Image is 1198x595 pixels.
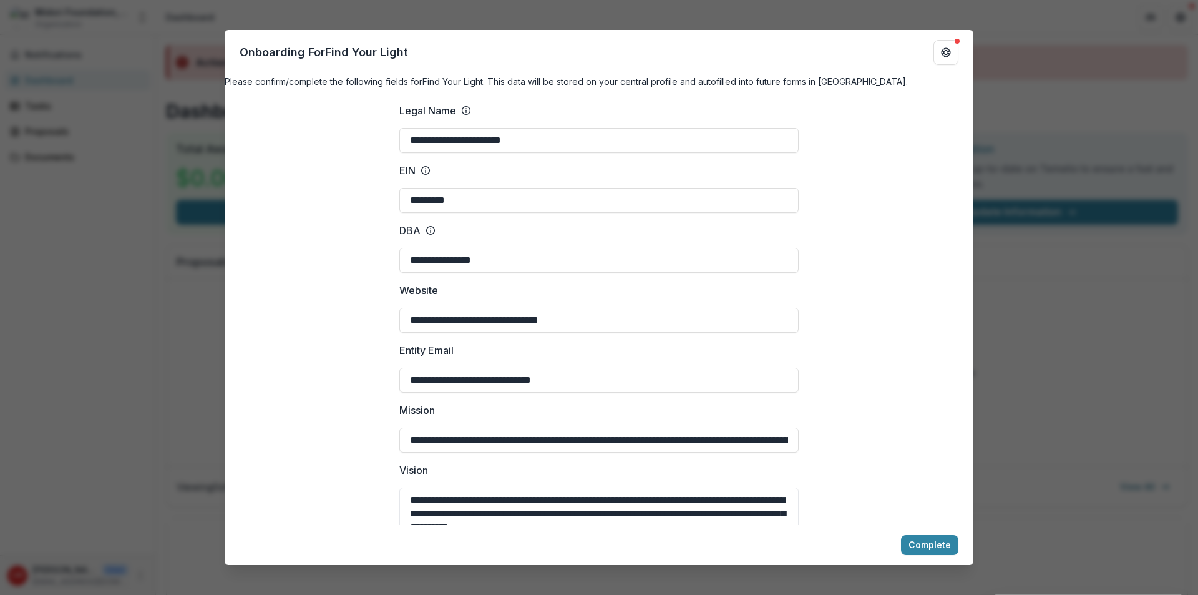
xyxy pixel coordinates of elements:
p: Website [399,283,438,298]
button: Complete [901,535,958,555]
p: Mission [399,403,435,418]
p: Onboarding For Find Your Light [240,44,408,61]
p: Legal Name [399,103,456,118]
p: EIN [399,163,416,178]
p: DBA [399,223,421,238]
h4: Please confirm/complete the following fields for Find Your Light . This data will be stored on yo... [225,75,973,88]
p: Entity Email [399,343,454,358]
button: Get Help [933,40,958,65]
p: Vision [399,463,428,478]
